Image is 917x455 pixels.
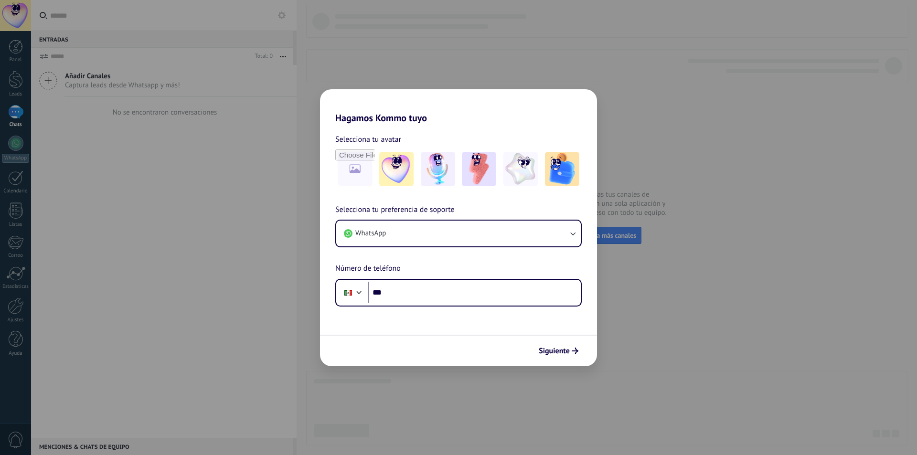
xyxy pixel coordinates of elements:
[503,152,538,186] img: -4.jpeg
[545,152,579,186] img: -5.jpeg
[355,229,386,238] span: WhatsApp
[335,263,401,275] span: Número de teléfono
[339,283,357,303] div: Mexico: + 52
[534,343,583,359] button: Siguiente
[462,152,496,186] img: -3.jpeg
[539,348,570,354] span: Siguiente
[379,152,414,186] img: -1.jpeg
[421,152,455,186] img: -2.jpeg
[336,221,581,246] button: WhatsApp
[335,133,401,146] span: Selecciona tu avatar
[335,204,455,216] span: Selecciona tu preferencia de soporte
[320,89,597,124] h2: Hagamos Kommo tuyo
